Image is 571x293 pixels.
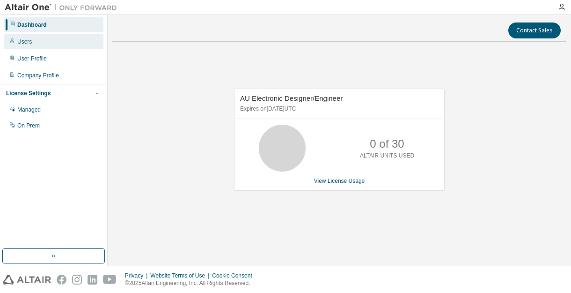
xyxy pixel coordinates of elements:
p: Expires on [DATE] UTC [240,105,436,113]
p: ALTAIR UNITS USED [360,152,414,160]
img: facebook.svg [57,275,66,285]
div: On Prem [17,122,40,129]
span: AU Electronic Designer/Engineer [240,94,343,102]
img: Altair One [5,3,122,12]
img: linkedin.svg [88,275,97,285]
div: Company Profile [17,72,59,79]
button: Contact Sales [508,23,561,38]
div: Users [17,38,32,45]
p: 0 of 30 [370,136,404,152]
div: License Settings [6,90,51,97]
a: View License Usage [314,178,365,184]
img: youtube.svg [103,275,117,285]
div: Dashboard [17,21,47,29]
div: Website Terms of Use [150,272,212,279]
p: © 2025 Altair Engineering, Inc. All Rights Reserved. [125,279,258,287]
img: altair_logo.svg [3,275,51,285]
div: Privacy [125,272,150,279]
div: User Profile [17,55,47,62]
div: Managed [17,106,41,113]
div: Cookie Consent [212,272,257,279]
img: instagram.svg [72,275,82,285]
